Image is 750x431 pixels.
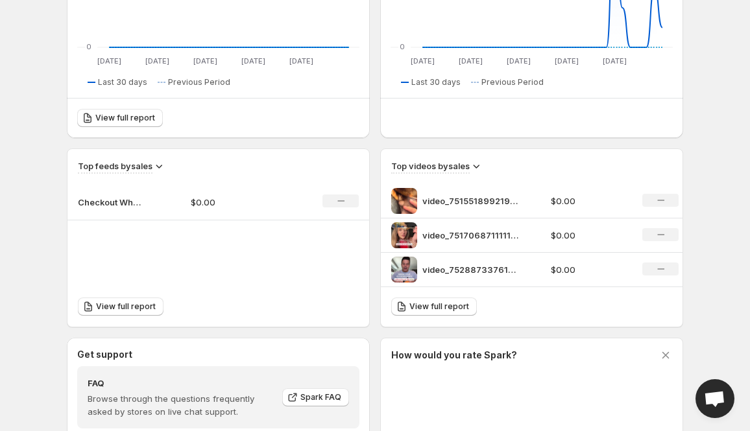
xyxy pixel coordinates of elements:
p: Checkout What Our Customers Are Saying [78,196,143,209]
h3: Top videos by sales [391,159,470,172]
span: Last 30 days [411,77,461,87]
p: $0.00 [551,194,627,207]
text: [DATE] [289,56,313,65]
text: 0 [400,42,405,51]
text: [DATE] [145,56,169,65]
text: [DATE] [241,56,265,65]
text: [DATE] [193,56,217,65]
h3: Top feeds by sales [78,159,152,172]
text: 0 [86,42,91,51]
span: View full report [409,301,469,312]
h3: Get support [77,348,132,361]
p: Browse through the questions frequently asked by stores on live chat support. [88,392,273,418]
img: video_7515518992199486750 [391,188,417,214]
span: Spark FAQ [300,392,341,402]
text: [DATE] [459,56,483,65]
span: View full report [96,301,156,312]
span: Previous Period [168,77,230,87]
text: [DATE] [97,56,121,65]
p: video_7528873376174148878 [422,263,520,276]
p: $0.00 [191,196,283,209]
span: View full report [95,113,155,123]
a: View full report [78,297,163,316]
p: $0.00 [551,263,627,276]
p: video_7517068711111462158 [422,229,520,242]
h4: FAQ [88,377,273,390]
img: video_7517068711111462158 [391,222,417,248]
h3: How would you rate Spark? [391,349,517,362]
a: Open chat [696,379,734,418]
p: $0.00 [551,229,627,242]
a: View full report [391,297,477,316]
span: Previous Period [481,77,544,87]
text: [DATE] [411,56,435,65]
span: Last 30 days [98,77,147,87]
a: View full report [77,109,163,127]
text: [DATE] [555,56,579,65]
img: video_7528873376174148878 [391,257,417,283]
p: video_7515518992199486750 [422,194,520,207]
text: [DATE] [507,56,531,65]
text: [DATE] [603,56,627,65]
a: Spark FAQ [282,388,349,406]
